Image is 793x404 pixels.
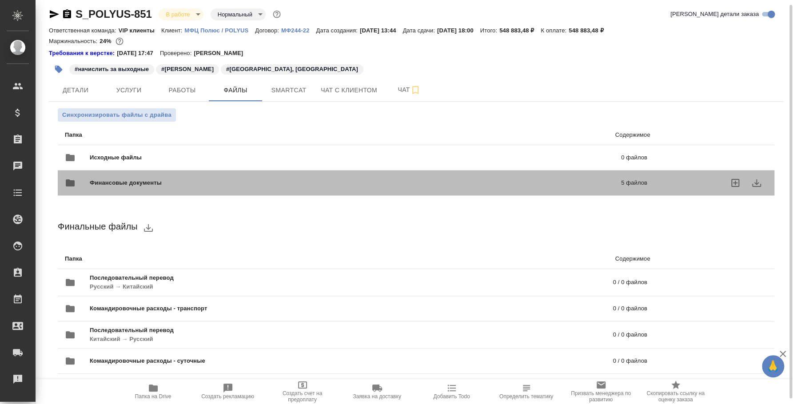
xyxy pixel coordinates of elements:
span: Финансовые документы [90,178,391,187]
p: 548 883,48 ₽ [499,27,541,34]
p: [PERSON_NAME] [194,49,250,58]
p: 0 / 0 файлов [409,356,647,365]
p: Папка [65,254,349,263]
p: Итого: [480,27,499,34]
p: 24% [100,38,113,44]
p: [DATE] 13:44 [360,27,403,34]
span: Работы [161,85,203,96]
button: folder [60,172,81,194]
p: 0 файлов [382,153,647,162]
p: 0 / 0 файлов [393,278,647,287]
button: Добавить Todo [414,379,489,404]
span: 🙏 [765,357,781,376]
span: Призвать менеджера по развитию [569,390,633,403]
a: Требования к верстке: [49,49,117,58]
span: Услуги [108,85,150,96]
button: Призвать менеджера по развитию [564,379,638,404]
p: Китайский → Русский [90,335,393,344]
button: download [746,172,767,194]
p: Проверено: [160,49,194,58]
p: Содержимое [349,131,650,139]
button: folder [60,147,81,168]
label: uploadFiles [725,172,746,194]
span: Создать счет на предоплату [271,390,335,403]
span: Последовательный перевод [90,273,393,282]
button: Папка на Drive [116,379,191,404]
p: 548 883,48 ₽ [569,27,610,34]
span: Синхронизировать файлы с драйва [62,111,171,119]
p: Дата создания: [316,27,359,34]
span: Определить тематику [499,393,553,400]
span: Создать рекламацию [201,393,254,400]
span: Файлы [214,85,257,96]
span: Туяна [155,65,220,72]
p: VIP клиенты [119,27,161,34]
button: folder [60,350,81,372]
span: Чат с клиентом [321,85,377,96]
div: В работе [159,8,203,20]
span: Папка на Drive [135,393,171,400]
button: Доп статусы указывают на важность/срочность заказа [271,8,283,20]
p: 0 / 0 файлов [393,330,647,339]
a: МФЦ Полюс / POLYUS [184,26,255,34]
span: Заявка на доставку [353,393,401,400]
span: Скопировать ссылку на оценку заказа [644,390,708,403]
span: Командировочные расходы - суточные [90,356,409,365]
p: #[PERSON_NAME] [161,65,214,74]
button: Определить тематику [489,379,564,404]
button: folder [60,272,81,293]
button: Синхронизировать файлы с драйва [58,108,176,122]
span: Smartcat [267,85,310,96]
a: МФ244-22 [281,26,316,34]
p: [DATE] 18:00 [437,27,480,34]
p: Содержимое [349,254,650,263]
button: Создать рекламацию [191,379,265,404]
span: Финальные файлы [58,222,138,231]
span: Чат [388,84,430,95]
button: Добавить тэг [49,59,68,79]
button: В работе [163,11,192,18]
span: начислить за выходные [68,65,155,72]
p: Дата сдачи: [403,27,437,34]
button: Скопировать ссылку [62,9,72,20]
button: Создать счет на предоплату [265,379,340,404]
button: download [138,217,159,238]
a: S_POLYUS-851 [76,8,151,20]
p: Русский → Китайский [90,282,393,291]
button: 346731.90 RUB; [114,36,125,47]
p: Ответственная команда: [49,27,119,34]
span: Последовательный перевод [90,326,393,335]
button: Нормальный [215,11,255,18]
p: Договор: [255,27,281,34]
div: В работе [211,8,266,20]
button: Скопировать ссылку для ЯМессенджера [49,9,60,20]
p: МФ244-22 [281,27,316,34]
p: Маржинальность: [49,38,100,44]
span: Командировочные расходы - транспорт [90,304,410,313]
div: Нажми, чтобы открыть папку с инструкцией [49,49,117,58]
p: МФЦ Полюс / POLYUS [184,27,255,34]
span: [PERSON_NAME] детали заказа [670,10,759,19]
p: К оплате: [541,27,569,34]
button: 🙏 [762,355,784,377]
span: Добавить Todo [433,393,470,400]
button: folder [60,298,81,319]
span: Детали [54,85,97,96]
span: Исходные файлы [90,153,382,162]
button: Заявка на доставку [340,379,414,404]
p: 5 файлов [391,178,647,187]
p: [DATE] 17:47 [117,49,160,58]
button: folder [60,324,81,345]
p: 0 / 0 файлов [410,304,647,313]
p: #начислить за выходные [75,65,149,74]
button: Скопировать ссылку на оценку заказа [638,379,713,404]
svg: Подписаться [410,85,421,95]
p: Клиент: [161,27,184,34]
p: Папка [65,131,349,139]
p: #[GEOGRAPHIC_DATA], [GEOGRAPHIC_DATA] [226,65,358,74]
